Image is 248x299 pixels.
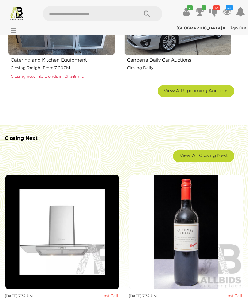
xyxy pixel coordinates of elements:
[11,64,115,71] p: Closing Tonight From 7:00PM
[164,88,228,93] span: View All Upcoming Auctions
[5,135,38,141] b: Closing Next
[173,150,234,162] a: View All Closing Next
[209,6,218,17] a: 12
[222,6,231,17] a: 44
[226,5,233,10] i: 44
[176,25,227,30] a: [GEOGRAPHIC_DATA]
[158,85,234,97] a: View All Upcoming Auctions
[5,175,119,289] img: Tecknika (FHEE61A9S2) 90cm Glass Canopy Ranghood - Brand New
[11,74,84,79] span: Closing now - Sale ends in: 2h 58m 1s
[176,25,226,30] strong: [GEOGRAPHIC_DATA]
[187,5,193,10] i: ✔
[132,6,162,21] button: Search
[182,6,191,17] a: ✔
[11,56,115,63] h2: Catering and Kitchen Equipment
[195,6,205,17] a: 1
[129,175,243,289] img: Penfolds St Henri Shiraz Vintage 2012
[202,5,206,10] i: 1
[213,5,220,10] i: 12
[9,6,24,21] img: Allbids.com.au
[127,64,231,71] p: Closing Daily
[229,25,246,30] a: Sign Out
[101,293,118,298] strong: Last Call
[227,25,228,30] span: |
[127,56,231,63] h2: Canberra Daily Car Auctions
[225,293,242,298] strong: Last Call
